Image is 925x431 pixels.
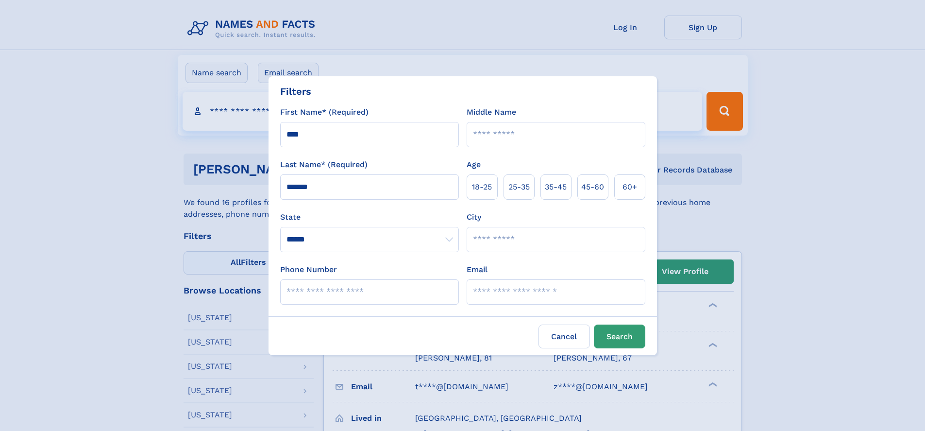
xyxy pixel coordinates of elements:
[467,106,516,118] label: Middle Name
[472,181,492,193] span: 18‑25
[467,211,481,223] label: City
[622,181,637,193] span: 60+
[594,325,645,348] button: Search
[280,264,337,276] label: Phone Number
[280,84,311,99] div: Filters
[280,106,369,118] label: First Name* (Required)
[467,159,481,171] label: Age
[467,264,488,276] label: Email
[545,181,567,193] span: 35‑45
[508,181,530,193] span: 25‑35
[280,159,368,171] label: Last Name* (Required)
[581,181,604,193] span: 45‑60
[280,211,459,223] label: State
[538,325,590,348] label: Cancel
